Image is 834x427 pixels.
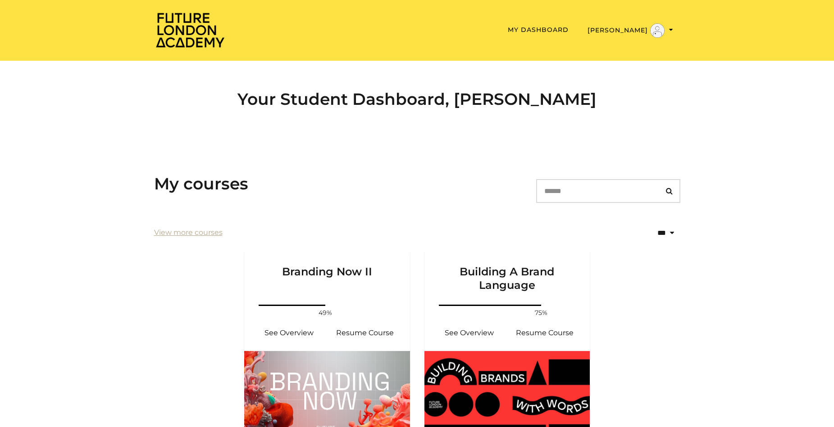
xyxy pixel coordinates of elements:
[244,251,410,303] a: Branding Now II
[585,23,676,38] button: Toggle menu
[314,308,336,318] span: 49%
[628,222,680,243] select: status
[154,227,223,238] a: View more courses
[424,251,590,303] a: Building A Brand Language
[251,322,327,344] a: Branding Now II: See Overview
[327,322,403,344] a: Branding Now II: Resume Course
[154,12,226,48] img: Home Page
[435,251,579,292] h3: Building A Brand Language
[432,322,507,344] a: Building A Brand Language: See Overview
[508,26,569,34] a: My Dashboard
[530,308,552,318] span: 75%
[154,174,248,193] h3: My courses
[255,251,399,292] h3: Branding Now II
[154,90,680,109] h2: Your Student Dashboard, [PERSON_NAME]
[507,322,583,344] a: Building A Brand Language: Resume Course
